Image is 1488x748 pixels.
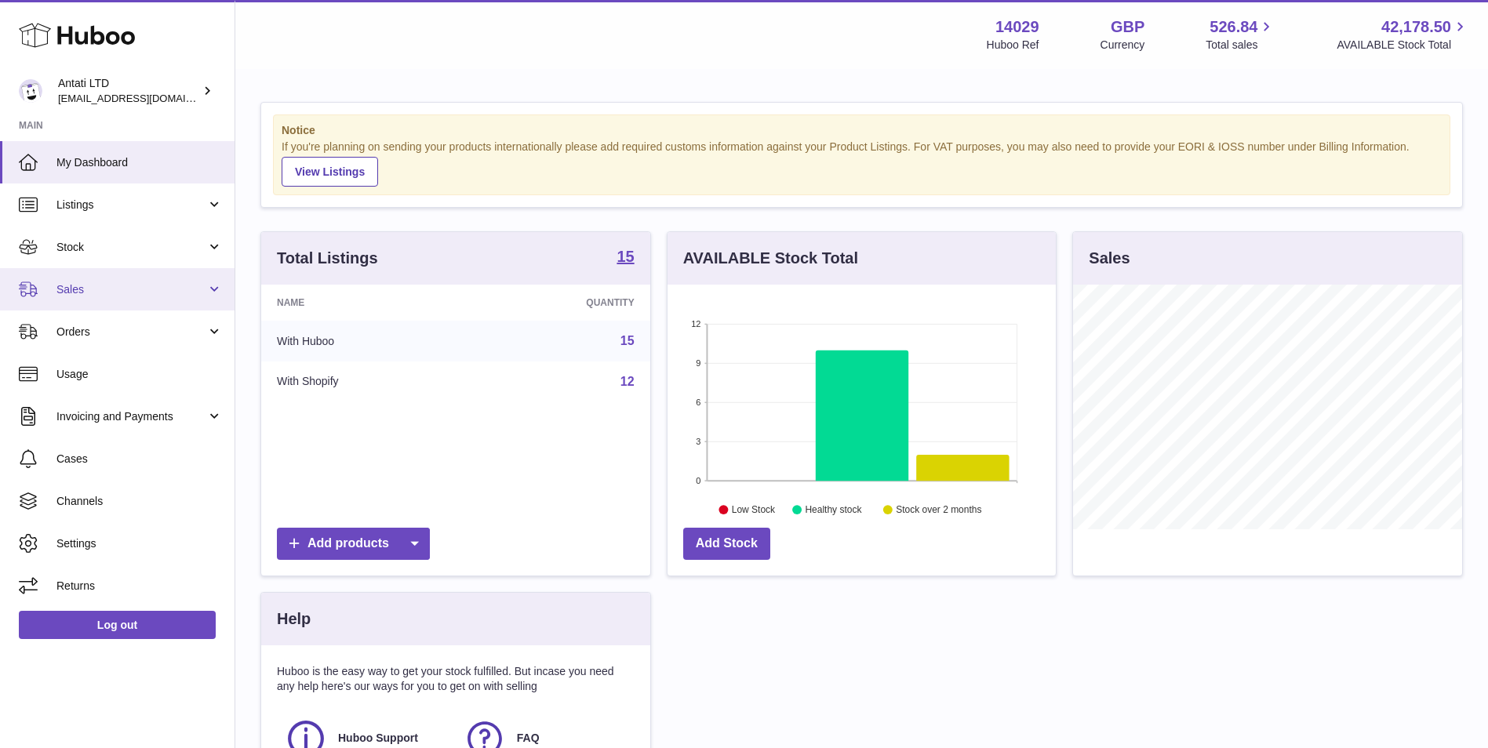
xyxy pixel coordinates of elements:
td: With Huboo [261,321,471,361]
span: Total sales [1206,38,1275,53]
text: 3 [696,437,700,446]
span: Huboo Support [338,731,418,746]
a: 15 [620,334,635,347]
strong: 14029 [995,16,1039,38]
a: 42,178.50 AVAILABLE Stock Total [1337,16,1469,53]
text: Low Stock [732,504,776,515]
text: 9 [696,358,700,368]
span: Channels [56,494,223,509]
div: Antati LTD [58,76,199,106]
td: With Shopify [261,361,471,402]
text: Healthy stock [805,504,862,515]
span: 42,178.50 [1381,16,1451,38]
span: 526.84 [1210,16,1257,38]
span: My Dashboard [56,155,223,170]
span: Cases [56,452,223,467]
span: [EMAIL_ADDRESS][DOMAIN_NAME] [58,92,231,104]
div: Huboo Ref [987,38,1039,53]
span: Invoicing and Payments [56,409,206,424]
th: Quantity [471,285,649,321]
h3: Sales [1089,248,1130,269]
a: Log out [19,611,216,639]
a: 12 [620,375,635,388]
span: Stock [56,240,206,255]
span: Returns [56,579,223,594]
span: Listings [56,198,206,212]
a: Add Stock [683,528,770,560]
a: 15 [617,249,634,267]
span: Usage [56,367,223,382]
a: 526.84 Total sales [1206,16,1275,53]
text: 12 [691,319,700,329]
a: View Listings [282,157,378,187]
h3: AVAILABLE Stock Total [683,248,858,269]
strong: GBP [1111,16,1144,38]
p: Huboo is the easy way to get your stock fulfilled. But incase you need any help here's our ways f... [277,664,635,694]
strong: 15 [617,249,634,264]
span: Orders [56,325,206,340]
span: AVAILABLE Stock Total [1337,38,1469,53]
span: Settings [56,536,223,551]
span: FAQ [517,731,540,746]
a: Add products [277,528,430,560]
h3: Total Listings [277,248,378,269]
text: Stock over 2 months [896,504,981,515]
h3: Help [277,608,311,630]
div: Currency [1101,38,1145,53]
text: 6 [696,398,700,407]
text: 0 [696,476,700,485]
th: Name [261,285,471,321]
img: internalAdmin-14029@internal.huboo.com [19,79,42,103]
strong: Notice [282,123,1442,138]
div: If you're planning on sending your products internationally please add required customs informati... [282,140,1442,187]
span: Sales [56,282,206,297]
